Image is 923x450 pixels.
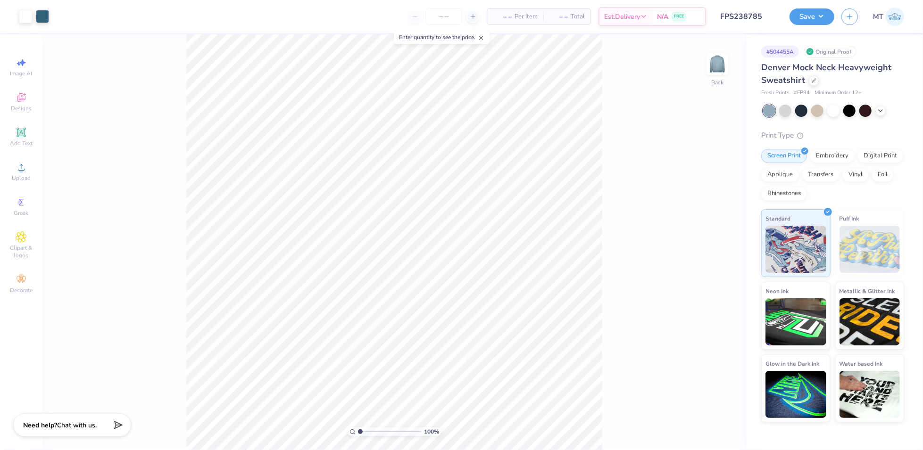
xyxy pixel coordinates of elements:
[10,139,33,147] span: Add Text
[840,298,900,345] img: Metallic & Glitter Ink
[802,168,840,182] div: Transfers
[5,244,38,259] span: Clipart & logos
[761,149,807,163] div: Screen Print
[549,12,568,22] span: – –
[57,421,97,430] span: Chat with us.
[12,174,31,182] span: Upload
[794,89,810,97] span: # FP94
[765,286,789,296] span: Neon Ink
[424,427,439,436] span: 100 %
[804,46,856,57] div: Original Proof
[761,168,799,182] div: Applique
[674,13,684,20] span: FREE
[873,11,883,22] span: MT
[840,371,900,418] img: Water based Ink
[765,371,826,418] img: Glow in the Dark Ink
[761,46,799,57] div: # 504455A
[840,359,883,368] span: Water based Ink
[810,149,855,163] div: Embroidery
[394,31,490,44] div: Enter quantity to see the price.
[872,168,894,182] div: Foil
[765,359,819,368] span: Glow in the Dark Ink
[840,213,859,223] span: Puff Ink
[425,8,462,25] input: – –
[873,8,904,26] a: MT
[840,286,895,296] span: Metallic & Glitter Ink
[840,226,900,273] img: Puff Ink
[14,209,29,217] span: Greek
[571,12,585,22] span: Total
[493,12,512,22] span: – –
[11,105,32,112] span: Designs
[708,55,727,74] img: Back
[604,12,640,22] span: Est. Delivery
[515,12,538,22] span: Per Item
[761,89,789,97] span: Fresh Prints
[761,130,904,141] div: Print Type
[761,187,807,201] div: Rhinestones
[10,286,33,294] span: Decorate
[711,78,723,87] div: Back
[815,89,862,97] span: Minimum Order: 12 +
[790,8,834,25] button: Save
[10,70,33,77] span: Image AI
[886,8,904,26] img: Michelle Tapire
[657,12,668,22] span: N/A
[761,62,891,86] span: Denver Mock Neck Heavyweight Sweatshirt
[765,298,826,345] img: Neon Ink
[765,213,790,223] span: Standard
[842,168,869,182] div: Vinyl
[857,149,903,163] div: Digital Print
[765,226,826,273] img: Standard
[713,7,782,26] input: Untitled Design
[23,421,57,430] strong: Need help?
